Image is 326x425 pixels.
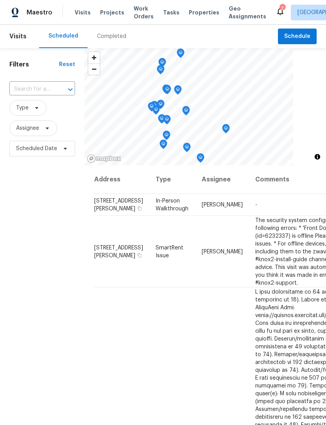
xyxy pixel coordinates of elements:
button: Open [65,84,76,95]
div: Completed [97,32,126,40]
a: Mapbox homepage [87,154,121,163]
div: Scheduled [48,32,78,40]
span: Projects [100,9,124,16]
button: Zoom out [88,63,100,75]
div: 7 [279,5,285,13]
button: Copy Address [136,251,143,258]
span: [PERSON_NAME] [202,202,243,208]
div: Map marker [157,100,165,112]
span: Tasks [163,10,179,15]
span: Toggle attribution [315,152,320,161]
span: [STREET_ADDRESS][PERSON_NAME] [94,198,143,212]
div: Map marker [163,115,171,127]
div: Map marker [150,101,158,113]
span: SmartRent Issue [156,245,183,258]
th: Address [94,165,149,194]
span: Geo Assignments [229,5,266,20]
span: - [255,202,257,208]
div: Map marker [158,58,166,70]
div: Map marker [163,131,170,143]
div: Map marker [162,84,170,97]
span: Type [16,104,29,112]
button: Toggle attribution [313,152,322,161]
button: Schedule [278,29,317,45]
th: Assignee [195,165,249,194]
div: Map marker [159,140,167,152]
canvas: Map [84,48,293,165]
span: Visits [9,28,27,45]
span: [STREET_ADDRESS][PERSON_NAME] [94,245,143,258]
div: Map marker [222,124,230,136]
span: Work Orders [134,5,154,20]
span: Visits [75,9,91,16]
button: Copy Address [136,205,143,212]
div: Map marker [163,85,171,97]
div: Map marker [157,65,165,77]
div: Map marker [174,85,182,97]
div: Map marker [182,106,190,118]
div: Map marker [183,143,191,155]
th: Type [149,165,195,194]
div: Map marker [148,102,156,114]
span: In-Person Walkthrough [156,198,188,212]
button: Zoom in [88,52,100,63]
span: Assignee [16,124,39,132]
div: Map marker [158,114,166,126]
div: Map marker [177,48,184,61]
span: [PERSON_NAME] [202,249,243,254]
div: Map marker [152,105,160,117]
div: Map marker [197,153,204,165]
span: Maestro [27,9,52,16]
span: Schedule [284,32,310,41]
div: Reset [59,61,75,68]
span: Properties [189,9,219,16]
input: Search for an address... [9,83,53,95]
h1: Filters [9,61,59,68]
span: Zoom out [88,64,100,75]
span: Scheduled Date [16,145,57,152]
